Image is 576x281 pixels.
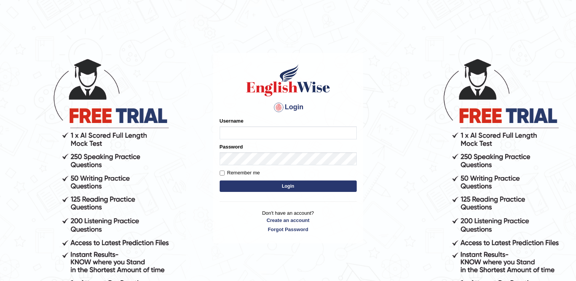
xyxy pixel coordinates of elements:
label: Password [220,143,243,150]
label: Username [220,117,244,125]
input: Remember me [220,171,225,176]
h4: Login [220,101,357,113]
a: Create an account [220,217,357,224]
label: Remember me [220,169,260,177]
a: Forgot Password [220,226,357,233]
p: Don't have an account? [220,209,357,233]
img: Logo of English Wise sign in for intelligent practice with AI [245,63,332,97]
button: Login [220,180,357,192]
